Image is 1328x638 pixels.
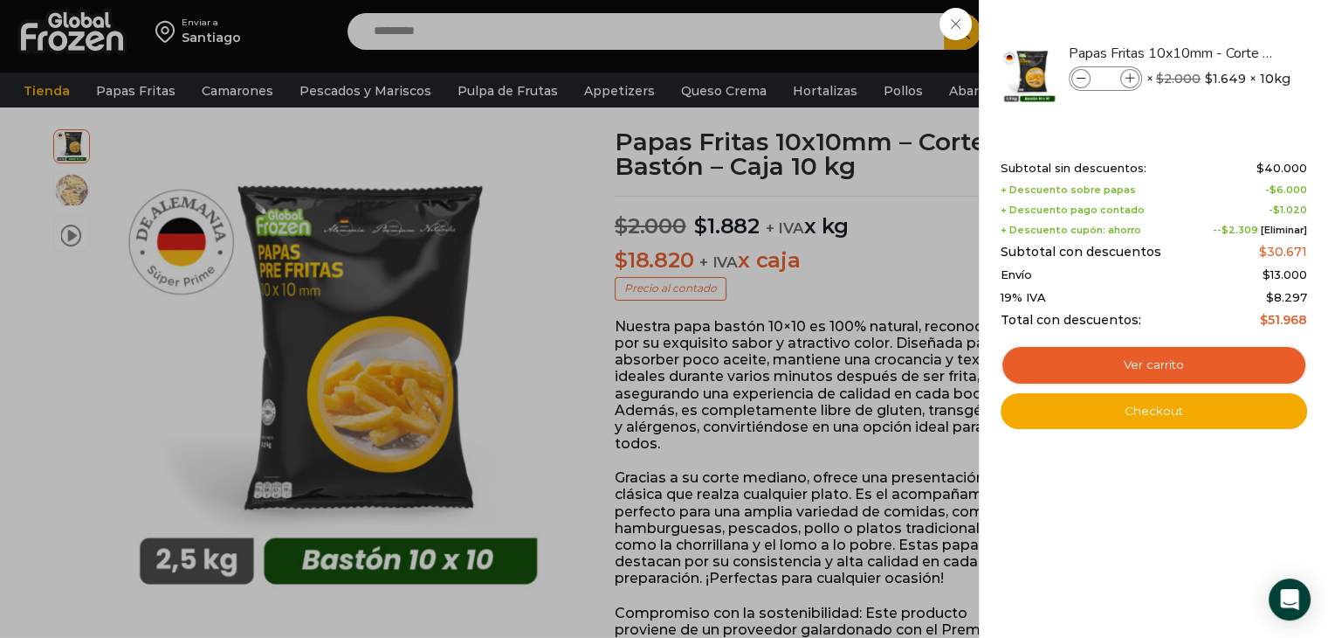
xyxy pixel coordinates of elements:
[1259,244,1267,260] span: $
[1269,579,1311,621] div: Open Intercom Messenger
[1205,70,1246,87] bdi: 1.649
[1260,312,1307,328] bdi: 51.968
[1263,267,1270,281] span: $
[1265,184,1307,196] span: -
[1001,184,1136,196] span: + Descuento sobre papas
[1261,224,1307,236] a: [Eliminar]
[1001,313,1141,328] span: Total con descuentos:
[1156,71,1201,87] bdi: 2.000
[1259,244,1307,260] bdi: 30.671
[1260,312,1268,328] span: $
[1221,224,1258,236] span: 2.309
[1092,69,1118,88] input: Product quantity
[1001,205,1145,216] span: + Descuento pago contado
[1001,245,1161,260] span: Subtotal con descuentos
[1069,44,1276,63] a: Papas Fritas 10x10mm - Corte Bastón - Caja 10 kg
[1146,66,1290,91] span: × × 10kg
[1270,184,1307,196] bdi: 6.000
[1263,267,1307,281] bdi: 13.000
[1270,184,1276,196] span: $
[1269,205,1307,216] span: -
[1001,162,1146,176] span: Subtotal sin descuentos:
[1205,70,1213,87] span: $
[1266,290,1274,304] span: $
[1001,268,1032,282] span: Envío
[1266,290,1307,304] span: 8.297
[1156,71,1164,87] span: $
[1221,224,1228,236] span: $
[1273,204,1307,216] bdi: 1.020
[1001,291,1046,305] span: 19% IVA
[1256,161,1264,175] span: $
[1256,161,1307,175] bdi: 40.000
[1001,345,1307,385] a: Ver carrito
[1213,225,1307,236] span: --
[1001,393,1307,430] a: Checkout
[1001,225,1141,236] span: + Descuento cupón: ahorro
[1273,204,1280,216] span: $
